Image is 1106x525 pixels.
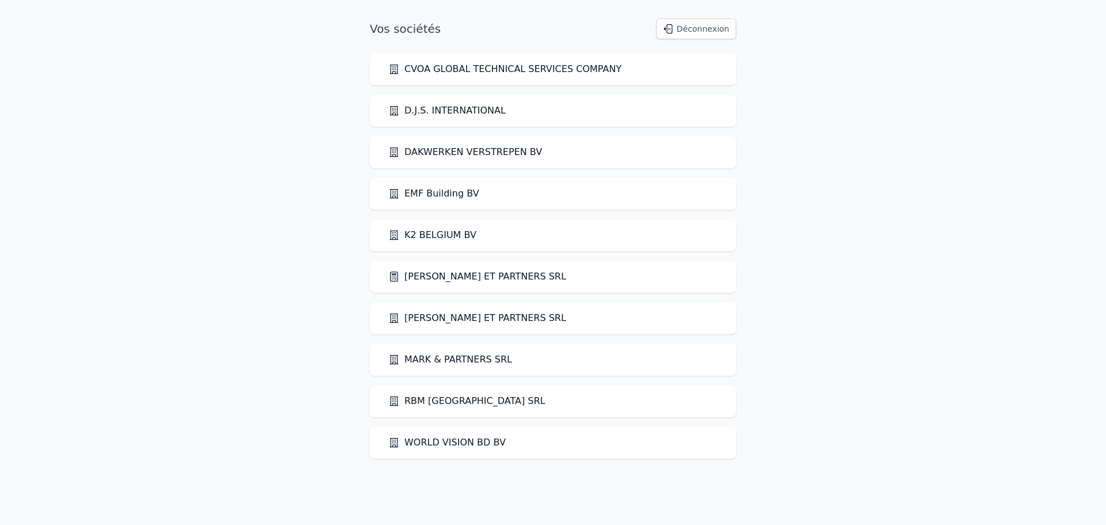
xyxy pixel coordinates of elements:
a: D.J.S. INTERNATIONAL [388,104,506,118]
a: [PERSON_NAME] ET PARTNERS SRL [388,311,566,325]
a: WORLD VISION BD BV [388,436,506,450]
a: DAKWERKEN VERSTREPEN BV [388,145,542,159]
h1: Vos sociétés [370,21,441,37]
a: EMF Building BV [388,187,479,201]
a: [PERSON_NAME] ET PARTNERS SRL [388,270,566,284]
button: Déconnexion [656,18,736,39]
a: MARK & PARTNERS SRL [388,353,512,367]
a: CVOA GLOBAL TECHNICAL SERVICES COMPANY [388,62,622,76]
a: K2 BELGIUM BV [388,228,476,242]
a: RBM [GEOGRAPHIC_DATA] SRL [388,394,545,408]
